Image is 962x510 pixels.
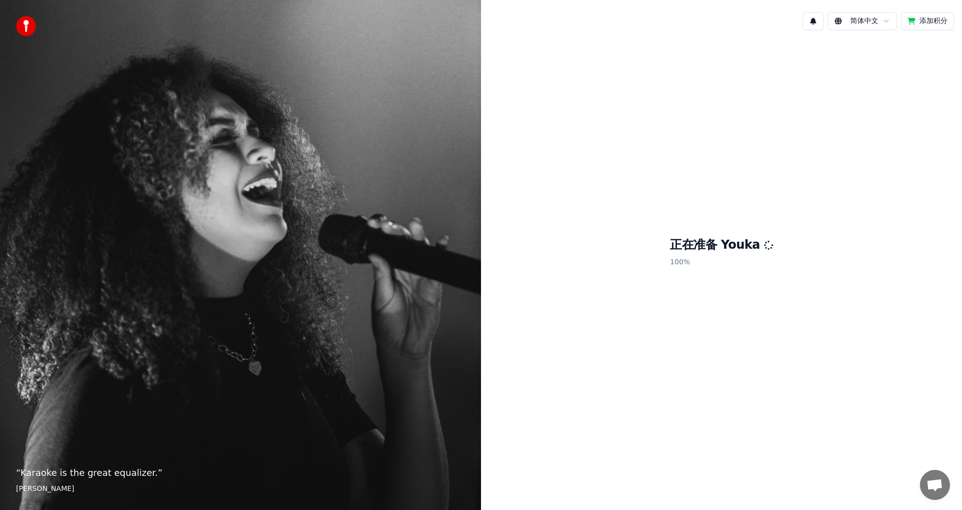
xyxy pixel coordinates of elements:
h1: 正在准备 Youka [670,237,773,253]
p: 100 % [670,253,773,271]
footer: [PERSON_NAME] [16,484,465,494]
button: 添加积分 [901,12,954,30]
div: 打開聊天 [920,470,950,500]
img: youka [16,16,36,36]
p: “ Karaoke is the great equalizer. ” [16,466,465,480]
